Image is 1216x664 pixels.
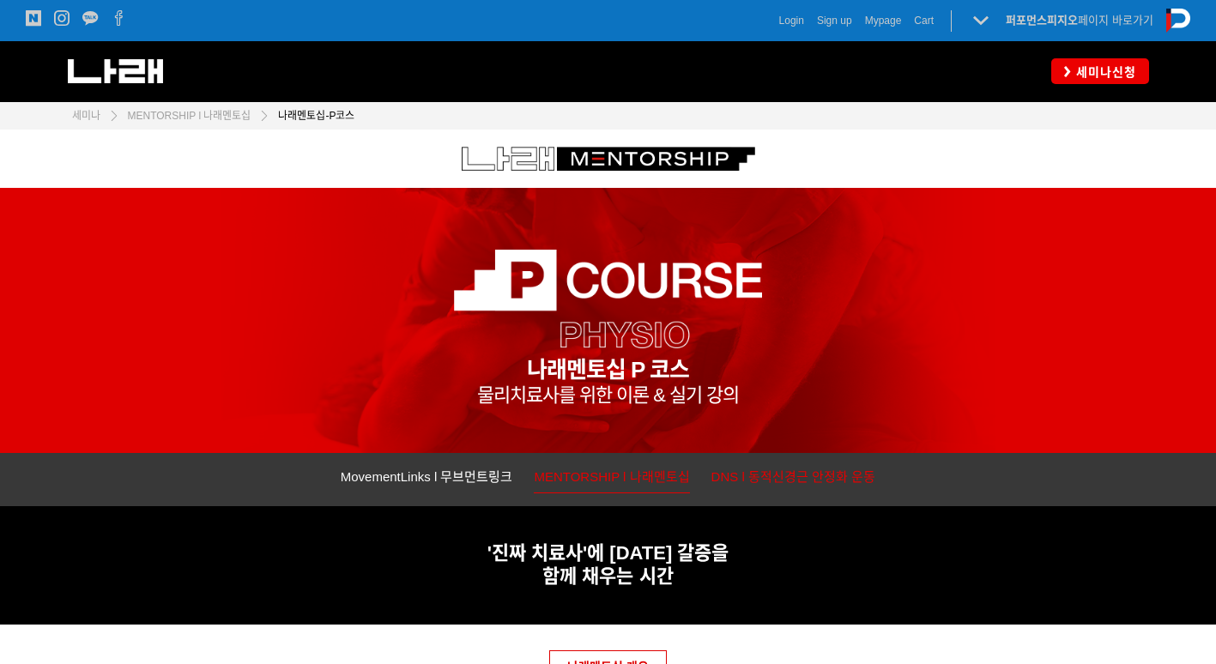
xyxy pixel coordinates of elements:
[527,357,689,383] strong: 나래멘토십 P 코스
[269,107,354,124] a: 나래멘토십-P코스
[865,12,902,29] a: Mypage
[454,250,762,349] img: 35579dca93a49.png
[487,542,729,564] span: '진짜 치료사'에 [DATE] 갈증을
[534,469,689,484] span: MENTORSHIP l 나래멘토십
[914,12,934,29] a: Cart
[711,469,876,484] span: DNS l 동적신경근 안정화 운동
[1051,58,1149,83] a: 세미나신청
[534,466,689,493] a: MENTORSHIP l 나래멘토십
[477,384,739,406] span: 물리치료사를 위한 이론 & 실기 강의
[779,12,804,29] a: Login
[341,469,513,484] span: MovementLinks l 무브먼트링크
[72,107,100,124] a: 세미나
[1006,14,1078,27] strong: 퍼포먼스피지오
[542,565,673,587] strong: 함께 채우는 시간
[128,110,251,122] span: MENTORSHIP l 나래멘토십
[278,110,354,122] span: 나래멘토십-P코스
[1006,14,1153,27] a: 퍼포먼스피지오페이지 바로가기
[72,110,100,122] span: 세미나
[817,12,852,29] a: Sign up
[462,147,755,171] img: c6288775d3d84.png
[711,466,876,492] a: DNS l 동적신경근 안정화 운동
[341,466,513,492] a: MovementLinks l 무브먼트링크
[1071,63,1136,81] span: 세미나신청
[119,107,251,124] a: MENTORSHIP l 나래멘토십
